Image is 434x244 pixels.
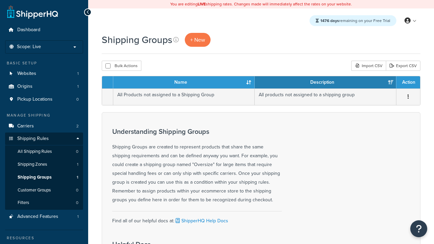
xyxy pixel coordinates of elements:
[17,97,53,102] span: Pickup Locations
[198,1,206,7] b: LIVE
[190,36,205,44] span: + New
[5,184,83,197] li: Customer Groups
[17,123,34,129] span: Carriers
[5,133,83,145] a: Shipping Rules
[17,136,49,142] span: Shipping Rules
[17,214,58,220] span: Advanced Features
[76,123,79,129] span: 2
[7,5,58,19] a: ShipperHQ Home
[410,220,427,237] button: Open Resource Center
[5,113,83,118] div: Manage Shipping
[77,162,78,167] span: 1
[112,128,282,135] h3: Understanding Shipping Groups
[5,93,83,106] li: Pickup Locations
[185,33,211,47] a: + New
[5,235,83,241] div: Resources
[5,158,83,171] li: Shipping Zones
[5,210,83,223] li: Advanced Features
[18,187,51,193] span: Customer Groups
[18,162,47,167] span: Shipping Zones
[113,88,255,105] td: All Products not assigned to a Shipping Group
[310,15,396,26] div: remaining on your Free Trial
[18,149,52,155] span: All Shipping Rules
[5,93,83,106] a: Pickup Locations 0
[102,33,172,46] h1: Shipping Groups
[76,187,78,193] span: 0
[113,76,255,88] th: Name: activate to sort column ascending
[5,171,83,184] a: Shipping Groups 1
[5,120,83,133] a: Carriers 2
[351,61,386,71] div: Import CSV
[76,200,78,206] span: 0
[255,88,396,105] td: All products not assigned to a shipping group
[77,214,79,220] span: 1
[112,128,282,204] div: Shipping Groups are created to represent products that share the same shipping requirements and c...
[17,27,40,33] span: Dashboard
[77,71,79,77] span: 1
[396,76,420,88] th: Action
[320,18,339,24] strong: 1476 days
[5,120,83,133] li: Carriers
[5,80,83,93] a: Origins 1
[5,171,83,184] li: Shipping Groups
[255,76,396,88] th: Description: activate to sort column ascending
[102,61,141,71] button: Bulk Actions
[17,84,33,89] span: Origins
[386,61,420,71] a: Export CSV
[174,217,228,224] a: ShipperHQ Help Docs
[5,80,83,93] li: Origins
[5,210,83,223] a: Advanced Features 1
[76,149,78,155] span: 0
[5,24,83,36] a: Dashboard
[5,197,83,209] a: Filters 0
[76,97,79,102] span: 0
[17,44,41,50] span: Scope: Live
[112,211,282,225] div: Find all of our helpful docs at:
[5,197,83,209] li: Filters
[5,67,83,80] li: Websites
[5,60,83,66] div: Basic Setup
[5,145,83,158] li: All Shipping Rules
[5,184,83,197] a: Customer Groups 0
[5,133,83,210] li: Shipping Rules
[5,158,83,171] a: Shipping Zones 1
[18,200,29,206] span: Filters
[77,84,79,89] span: 1
[17,71,36,77] span: Websites
[18,175,52,180] span: Shipping Groups
[77,175,78,180] span: 1
[5,67,83,80] a: Websites 1
[5,145,83,158] a: All Shipping Rules 0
